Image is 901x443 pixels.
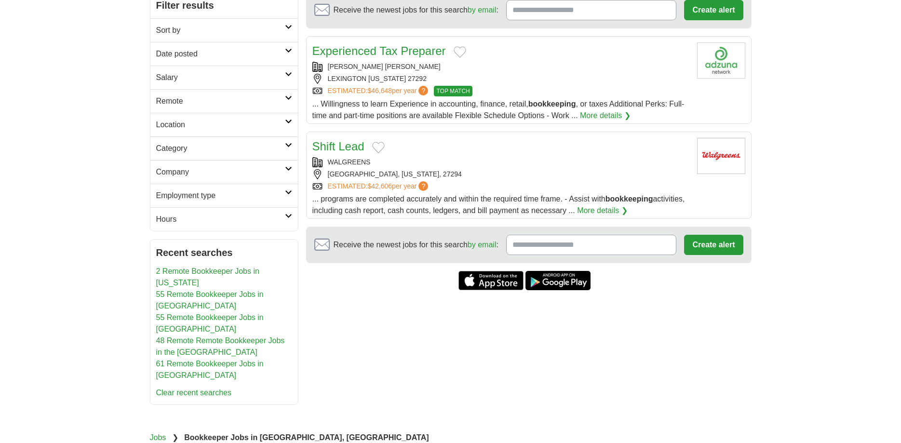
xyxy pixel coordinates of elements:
[458,271,524,290] a: Get the iPhone app
[156,290,264,310] a: 55 Remote Bookkeeper Jobs in [GEOGRAPHIC_DATA]
[150,18,298,42] a: Sort by
[372,142,385,153] button: Add to favorite jobs
[605,195,653,203] strong: bookkeeping
[334,239,498,251] span: Receive the newest jobs for this search :
[577,205,628,216] a: More details ❯
[312,195,685,215] span: ... programs are completed accurately and within the required time frame. - Assist with activitie...
[156,143,285,154] h2: Category
[150,433,166,442] a: Jobs
[312,100,685,120] span: ... Willingness to learn Experience in accounting, finance, retail, , or taxes Additional Perks: ...
[156,245,292,260] h2: Recent searches
[328,181,430,191] a: ESTIMATED:$42,606per year?
[418,86,428,95] span: ?
[684,235,743,255] button: Create alert
[150,136,298,160] a: Category
[156,119,285,131] h2: Location
[334,4,498,16] span: Receive the newest jobs for this search :
[312,44,446,57] a: Experienced Tax Preparer
[156,190,285,201] h2: Employment type
[156,72,285,83] h2: Salary
[150,66,298,89] a: Salary
[528,100,576,108] strong: bookkeeping
[454,46,466,58] button: Add to favorite jobs
[367,87,392,94] span: $46,648
[156,336,285,356] a: 48 Remote Remote Bookkeeper Jobs in the [GEOGRAPHIC_DATA]
[150,207,298,231] a: Hours
[156,214,285,225] h2: Hours
[156,48,285,60] h2: Date posted
[312,169,689,179] div: [GEOGRAPHIC_DATA], [US_STATE], 27294
[468,6,497,14] a: by email
[580,110,631,121] a: More details ❯
[156,25,285,36] h2: Sort by
[418,181,428,191] span: ?
[312,74,689,84] div: LEXINGTON [US_STATE] 27292
[156,95,285,107] h2: Remote
[697,138,745,174] img: Walgreens logo
[150,113,298,136] a: Location
[312,140,364,153] a: Shift Lead
[312,62,689,72] div: [PERSON_NAME] [PERSON_NAME]
[156,360,264,379] a: 61 Remote Bookkeeper Jobs in [GEOGRAPHIC_DATA]
[156,389,232,397] a: Clear recent searches
[150,160,298,184] a: Company
[367,182,392,190] span: $42,606
[468,241,497,249] a: by email
[697,42,745,79] img: Company logo
[156,267,259,287] a: 2 Remote Bookkeeper Jobs in [US_STATE]
[328,158,371,166] a: WALGREENS
[328,86,430,96] a: ESTIMATED:$46,648per year?
[156,313,264,333] a: 55 Remote Bookkeeper Jobs in [GEOGRAPHIC_DATA]
[172,433,178,442] span: ❯
[525,271,591,290] a: Get the Android app
[150,42,298,66] a: Date posted
[156,166,285,178] h2: Company
[150,89,298,113] a: Remote
[184,433,429,442] strong: Bookkeeper Jobs in [GEOGRAPHIC_DATA], [GEOGRAPHIC_DATA]
[434,86,472,96] span: TOP MATCH
[150,184,298,207] a: Employment type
